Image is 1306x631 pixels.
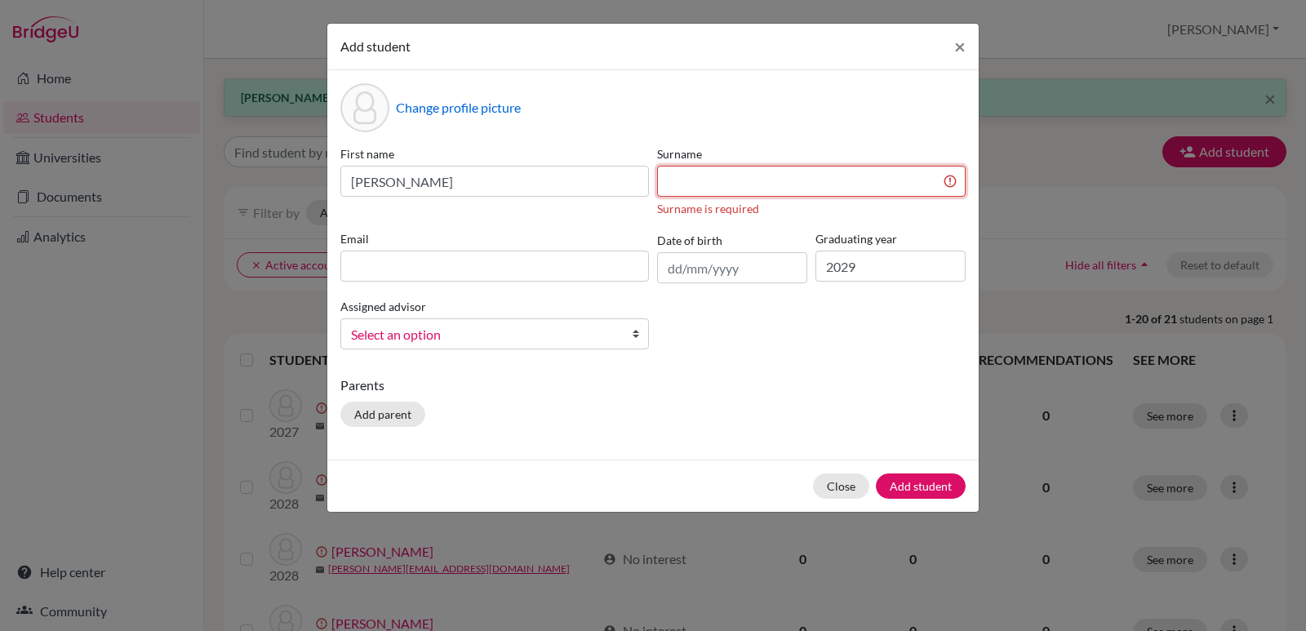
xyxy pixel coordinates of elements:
[657,145,966,162] label: Surname
[876,473,966,499] button: Add student
[954,34,966,58] span: ×
[813,473,869,499] button: Close
[657,232,722,249] label: Date of birth
[351,324,617,345] span: Select an option
[941,24,979,69] button: Close
[815,230,966,247] label: Graduating year
[340,298,426,315] label: Assigned advisor
[340,230,649,247] label: Email
[340,38,411,54] span: Add student
[657,252,807,283] input: dd/mm/yyyy
[340,145,649,162] label: First name
[340,402,425,427] button: Add parent
[340,375,966,395] p: Parents
[340,83,389,132] div: Profile picture
[657,200,966,217] div: Surname is required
